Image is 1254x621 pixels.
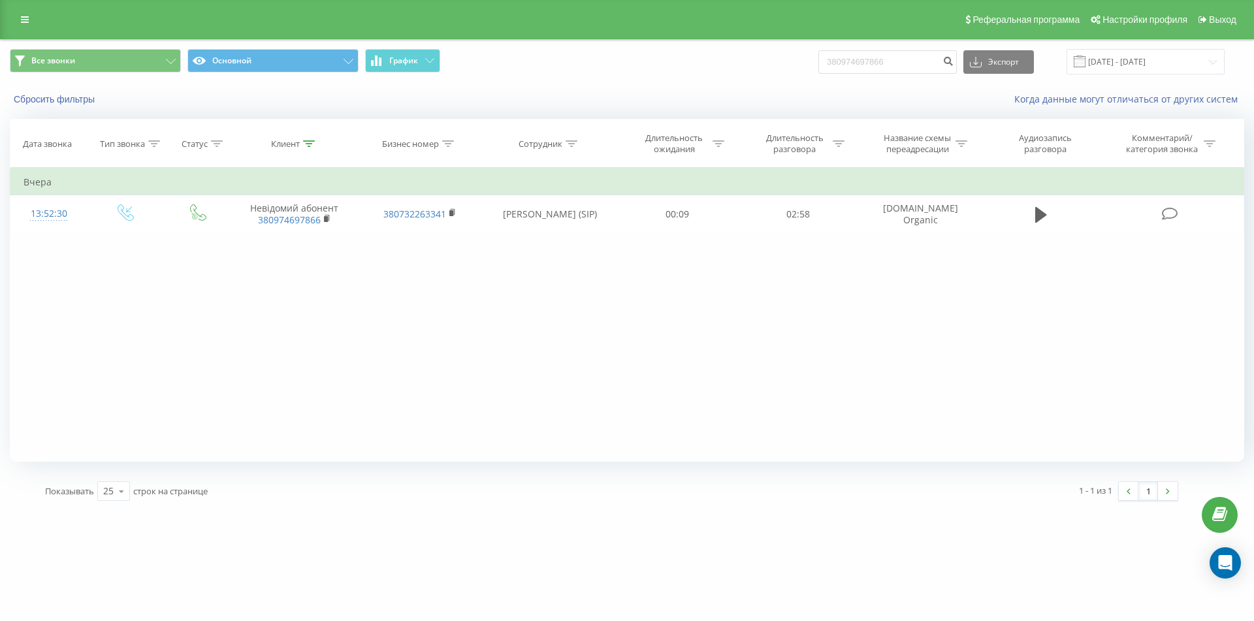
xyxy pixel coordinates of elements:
[882,133,952,155] div: Название схемы переадресации
[10,49,181,72] button: Все звонки
[133,485,208,497] span: строк на странице
[31,56,75,66] span: Все звонки
[1102,14,1187,25] span: Настройки профиля
[818,50,957,74] input: Поиск по номеру
[973,14,1080,25] span: Реферальная программа
[24,201,74,227] div: 13:52:30
[760,133,829,155] div: Длительность разговора
[187,49,359,72] button: Основной
[271,138,300,150] div: Клиент
[1209,14,1236,25] span: Выход
[617,195,737,233] td: 00:09
[232,195,357,233] td: Невідомий абонент
[383,208,446,220] a: 380732263341
[963,50,1034,74] button: Экспорт
[1138,482,1158,500] a: 1
[1079,484,1112,497] div: 1 - 1 из 1
[1124,133,1200,155] div: Комментарий/категория звонка
[365,49,440,72] button: График
[10,169,1244,195] td: Вчера
[10,93,101,105] button: Сбросить фильтры
[519,138,562,150] div: Сотрудник
[482,195,617,233] td: [PERSON_NAME] (SIP)
[737,195,858,233] td: 02:58
[1210,547,1241,579] div: Open Intercom Messenger
[858,195,984,233] td: [DOMAIN_NAME] Organic
[100,138,145,150] div: Тип звонка
[23,138,72,150] div: Дата звонка
[1003,133,1088,155] div: Аудиозапись разговора
[389,56,418,65] span: График
[103,485,114,498] div: 25
[382,138,439,150] div: Бизнес номер
[639,133,709,155] div: Длительность ожидания
[1014,93,1244,105] a: Когда данные могут отличаться от других систем
[45,485,94,497] span: Показывать
[182,138,208,150] div: Статус
[258,214,321,226] a: 380974697866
